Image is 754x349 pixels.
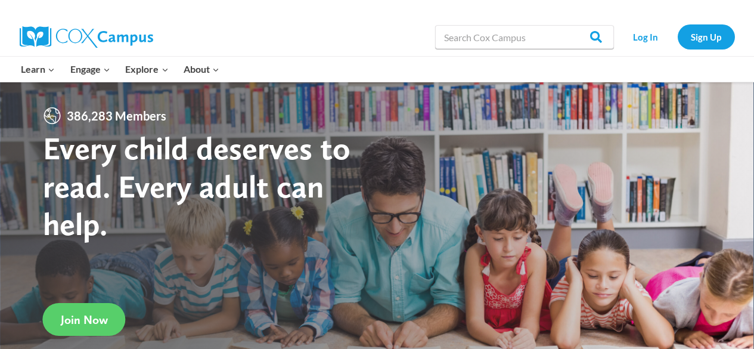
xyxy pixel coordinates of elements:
a: Join Now [43,303,126,336]
span: Engage [70,61,110,77]
span: Join Now [61,313,108,327]
a: Sign Up [678,24,735,49]
span: 386,283 Members [62,106,171,125]
a: Log In [620,24,672,49]
strong: Every child deserves to read. Every adult can help. [43,129,350,243]
span: About [184,61,219,77]
nav: Primary Navigation [14,57,227,82]
span: Learn [21,61,55,77]
span: Explore [125,61,168,77]
img: Cox Campus [20,26,153,48]
input: Search Cox Campus [435,25,614,49]
nav: Secondary Navigation [620,24,735,49]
